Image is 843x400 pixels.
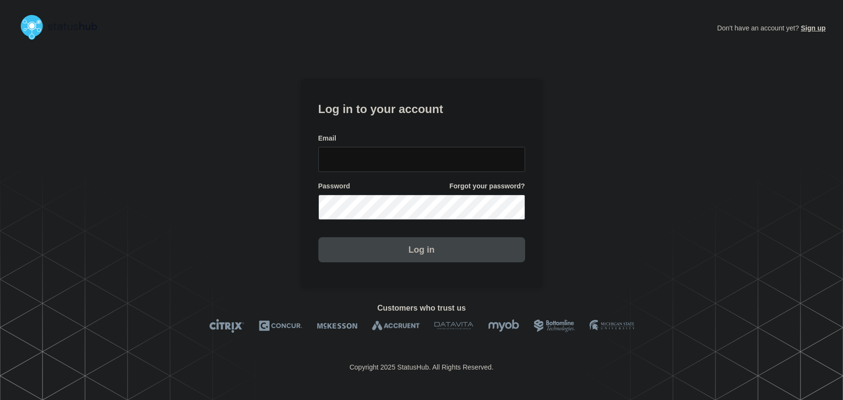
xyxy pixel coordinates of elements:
img: Accruent logo [372,319,420,333]
img: Bottomline logo [534,319,575,333]
h1: Log in to your account [318,99,525,117]
img: Citrix logo [209,319,244,333]
input: email input [318,147,525,172]
span: Password [318,182,350,191]
a: Forgot your password? [449,182,525,191]
input: password input [318,195,525,220]
img: McKesson logo [317,319,357,333]
img: MSU logo [589,319,634,333]
img: StatusHub logo [17,12,109,43]
a: Sign up [799,24,826,32]
button: Log in [318,237,525,262]
span: Email [318,134,336,143]
h2: Customers who trust us [17,304,826,313]
p: Don't have an account yet? [717,16,826,40]
img: myob logo [488,319,519,333]
img: DataVita logo [434,319,473,333]
img: Concur logo [259,319,302,333]
p: Copyright 2025 StatusHub. All Rights Reserved. [349,363,493,371]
